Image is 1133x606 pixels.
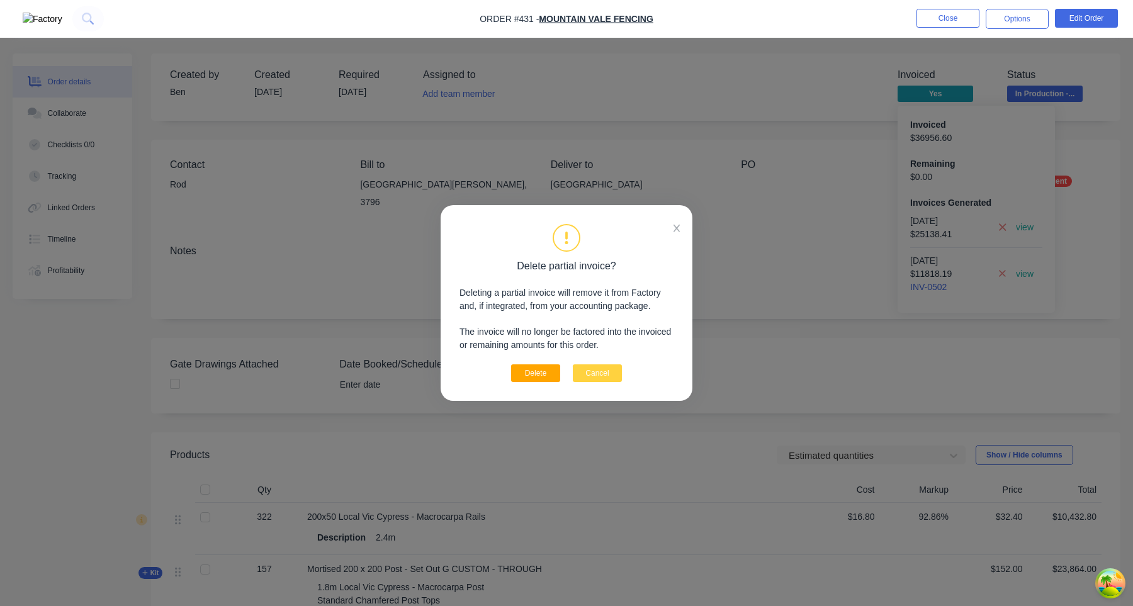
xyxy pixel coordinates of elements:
button: Edit Order [1055,9,1118,28]
button: Close [916,9,979,28]
div: Deleting a partial invoice will remove it from Factory and, if integrated, from your accounting p... [459,286,674,313]
img: Factory [23,13,62,26]
a: Mountain Vale Fencing [539,14,653,24]
div: The invoice will no longer be factored into the invoiced or remaining amounts for this order. [459,325,674,352]
span: Order #431 - [480,14,539,24]
div: Delete partial invoice? [459,259,674,274]
button: Options [986,9,1049,29]
button: Cancel [573,364,622,382]
button: Delete [511,364,560,382]
button: Open Tanstack query devtools [1098,571,1123,596]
